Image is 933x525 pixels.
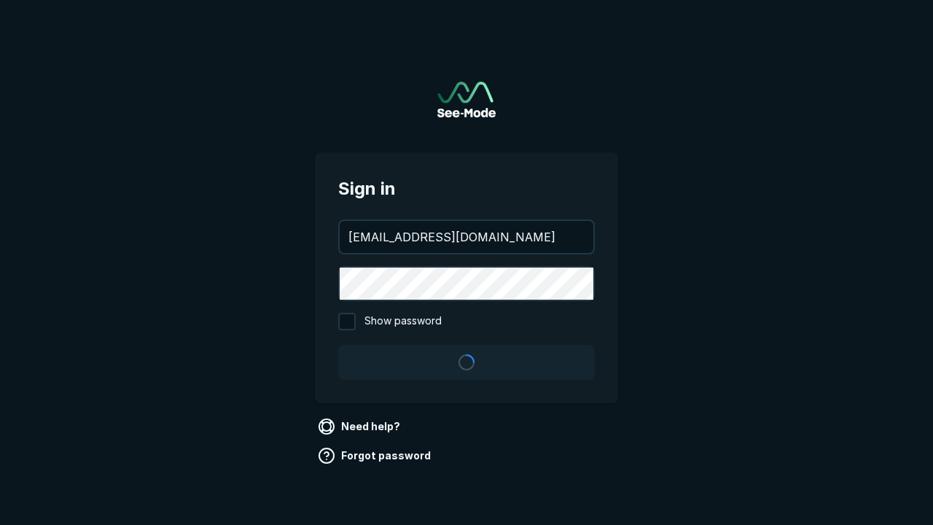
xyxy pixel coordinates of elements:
img: See-Mode Logo [437,82,496,117]
input: your@email.com [340,221,593,253]
a: Need help? [315,415,406,438]
span: Show password [364,313,442,330]
span: Sign in [338,176,595,202]
a: Forgot password [315,444,437,467]
a: Go to sign in [437,82,496,117]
